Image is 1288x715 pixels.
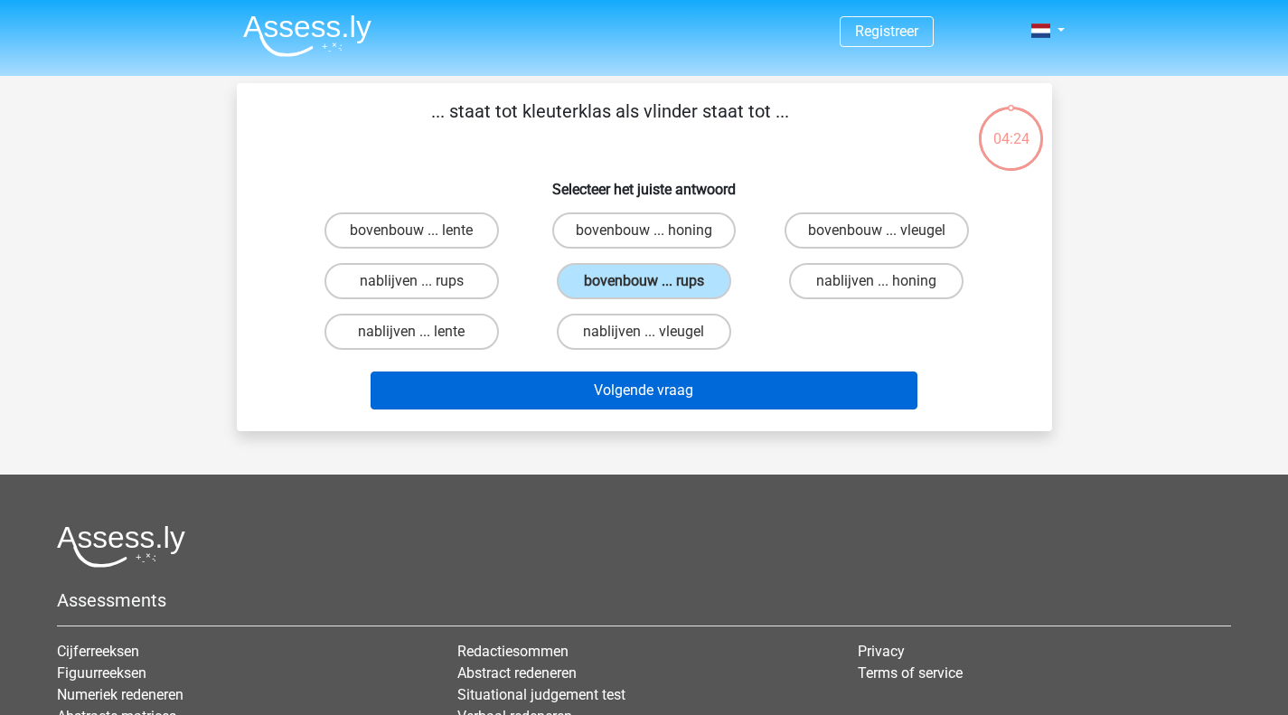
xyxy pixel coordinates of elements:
[858,643,905,660] a: Privacy
[57,686,183,703] a: Numeriek redeneren
[557,314,731,350] label: nablijven ... vleugel
[324,212,499,249] label: bovenbouw ... lente
[457,643,569,660] a: Redactiesommen
[552,212,736,249] label: bovenbouw ... honing
[324,263,499,299] label: nablijven ... rups
[57,664,146,682] a: Figuurreeksen
[858,664,963,682] a: Terms of service
[457,664,577,682] a: Abstract redeneren
[789,263,964,299] label: nablijven ... honing
[243,14,371,57] img: Assessly
[557,263,731,299] label: bovenbouw ... rups
[57,525,185,568] img: Assessly logo
[977,105,1045,150] div: 04:24
[266,166,1023,198] h6: Selecteer het juiste antwoord
[785,212,969,249] label: bovenbouw ... vleugel
[371,372,917,409] button: Volgende vraag
[57,589,1231,611] h5: Assessments
[855,23,918,40] a: Registreer
[457,686,625,703] a: Situational judgement test
[266,98,955,152] p: ... staat tot kleuterklas als vlinder staat tot ...
[57,643,139,660] a: Cijferreeksen
[324,314,499,350] label: nablijven ... lente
